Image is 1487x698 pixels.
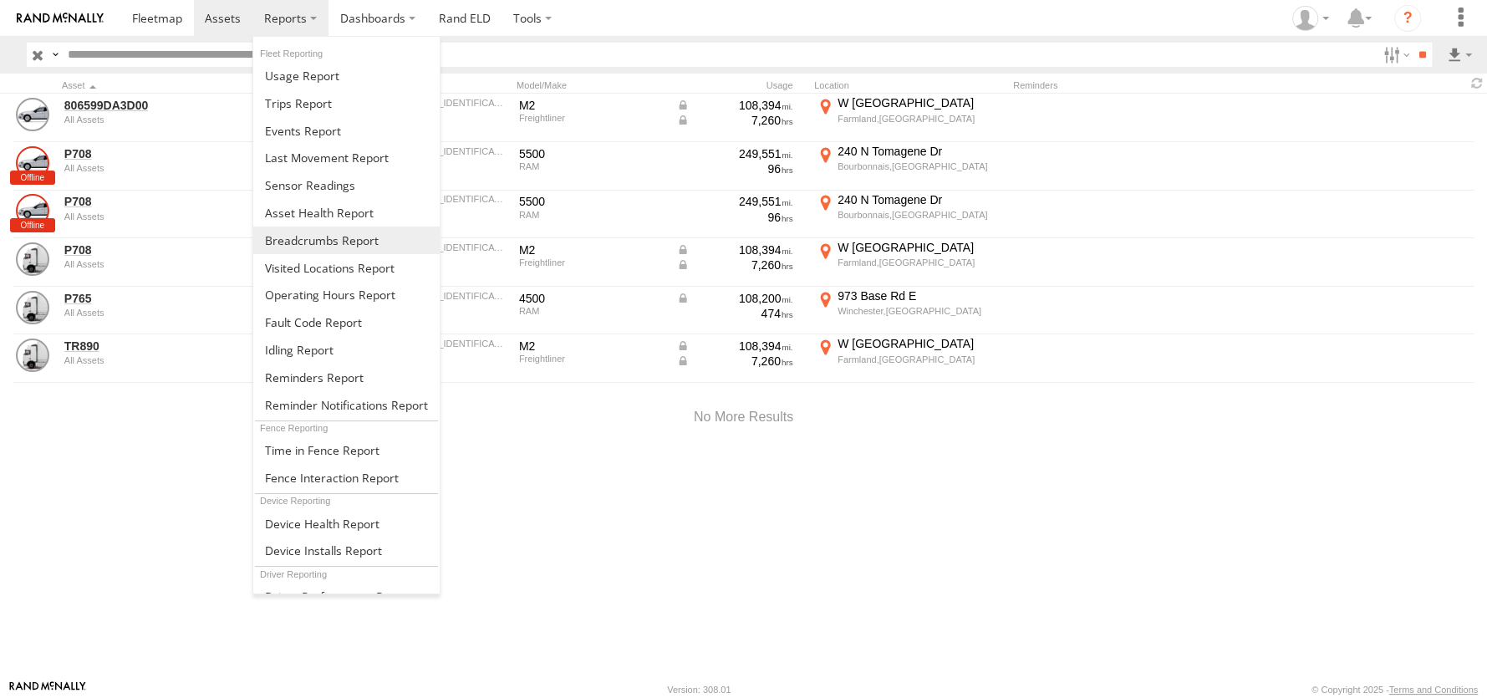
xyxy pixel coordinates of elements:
div: Data from Vehicle CANbus [676,113,793,128]
a: View Asset Details [16,291,49,324]
div: Data from Vehicle CANbus [676,291,793,306]
a: Reminders Report [253,364,440,391]
div: Location [814,79,1006,91]
div: 973 Base Rd E [838,288,1004,303]
div: Version: 308.01 [667,685,731,695]
a: Last Movement Report [253,144,440,171]
label: Search Query [48,43,62,67]
a: Service Reminder Notifications Report [253,391,440,419]
i: ? [1394,5,1421,32]
a: Fault Code Report [253,308,440,336]
label: Click to View Current Location [814,288,1006,334]
div: Model/Make [517,79,667,91]
div: W [GEOGRAPHIC_DATA] [838,240,1004,255]
label: Click to View Current Location [814,95,1006,140]
a: Fence Interaction Report [253,464,440,492]
a: Visit our Website [9,681,86,698]
a: Terms and Conditions [1389,685,1478,695]
a: P708 [64,194,293,209]
a: P708 [64,146,293,161]
div: Winchester,[GEOGRAPHIC_DATA] [838,305,1004,317]
div: RAM [519,210,665,220]
div: W [GEOGRAPHIC_DATA] [838,95,1004,110]
div: 240 N Tomagene Dr [838,192,1004,207]
a: P708 [64,242,293,257]
div: Bourbonnais,[GEOGRAPHIC_DATA] [838,209,1004,221]
div: Simon Martin [1286,6,1335,31]
div: RAM [519,306,665,316]
div: 1FVACWCS95HU18890 [379,339,507,349]
div: undefined [64,115,293,125]
div: Data from Vehicle CANbus [676,242,793,257]
div: 249,551 [676,194,793,209]
div: M2 [519,242,665,257]
div: undefined [64,308,293,318]
a: Device Installs Report [253,537,440,564]
label: Search Filter Options [1377,43,1413,67]
div: Freightliner [519,257,665,267]
div: undefined [64,211,293,222]
span: Refresh [1467,75,1487,91]
a: 806599DA3D00 [64,98,293,113]
div: Farmland,[GEOGRAPHIC_DATA] [838,354,1004,365]
div: 249,551 [676,146,793,161]
div: Click to Sort [62,79,296,91]
div: 1FVACWCS95HU18890 [379,98,507,108]
div: W [GEOGRAPHIC_DATA] [838,336,1004,351]
div: undefined [64,355,293,365]
a: Time in Fences Report [253,436,440,464]
a: Asset Operating Hours Report [253,281,440,308]
label: Click to View Current Location [814,336,1006,381]
a: TR890 [64,339,293,354]
div: RAM [519,161,665,171]
div: Farmland,[GEOGRAPHIC_DATA] [838,257,1004,268]
div: Data from Vehicle CANbus [676,339,793,354]
a: View Asset Details [16,194,49,227]
div: undefined [64,163,293,173]
div: Reminders [1013,79,1247,91]
a: Device Health Report [253,510,440,538]
label: Click to View Current Location [814,192,1006,237]
div: 1FVACWCS95HU18890 [379,242,507,252]
div: Rego./Vin [376,79,510,91]
label: Click to View Current Location [814,144,1006,189]
div: Data from Vehicle CANbus [676,98,793,113]
a: Sensor Readings [253,171,440,199]
div: Data from Vehicle CANbus [676,257,793,273]
a: Full Events Report [253,117,440,145]
a: View Asset Details [16,146,49,180]
div: 240 N Tomagene Dr [838,144,1004,159]
a: Visited Locations Report [253,254,440,282]
div: undefined [64,259,293,269]
div: Freightliner [519,354,665,364]
a: View Asset Details [16,98,49,131]
a: View Asset Details [16,339,49,372]
div: © Copyright 2025 - [1311,685,1478,695]
a: Idling Report [253,336,440,364]
a: P765 [64,291,293,306]
div: M2 [519,98,665,113]
label: Export results as... [1445,43,1474,67]
div: 96 [676,161,793,176]
a: Trips Report [253,89,440,117]
div: M2 [519,339,665,354]
div: Farmland,[GEOGRAPHIC_DATA] [838,113,1004,125]
div: 4500 [519,291,665,306]
img: rand-logo.svg [17,13,104,24]
div: Bourbonnais,[GEOGRAPHIC_DATA] [838,160,1004,172]
a: Asset Health Report [253,199,440,227]
div: Freightliner [519,113,665,123]
div: 5500 [519,146,665,161]
div: 3C7WRNFL3KG593708 [379,194,507,204]
a: View Asset Details [16,242,49,276]
div: Usage [674,79,807,91]
a: Usage Report [253,62,440,89]
div: 96 [676,210,793,225]
div: 3C7WRLEL8LG289765 [379,291,507,301]
a: Breadcrumbs Report [253,227,440,254]
a: Driver Performance Report [253,583,440,610]
label: Click to View Current Location [814,240,1006,285]
div: Data from Vehicle CANbus [676,354,793,369]
div: 3C7WRNFL3KG593708 [379,146,507,156]
div: 5500 [519,194,665,209]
